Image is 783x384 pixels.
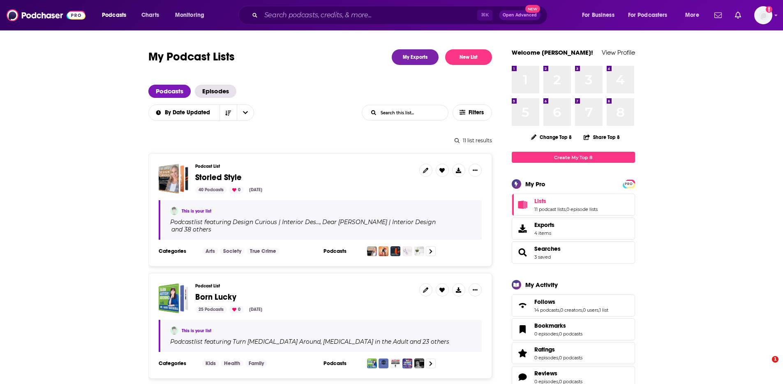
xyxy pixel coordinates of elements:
a: Lists [534,197,598,205]
div: 25 Podcasts [195,306,227,313]
span: Exports [534,221,554,229]
a: 11 podcast lists [534,206,566,212]
img: Design Curious | Interior Design Podcast, Interior Design Career, Interior Design School, Coaching [367,246,377,256]
img: Podchaser - Follow, Share and Rate Podcasts [7,7,85,23]
a: 0 episodes [534,355,558,361]
div: 0 [229,306,244,313]
button: Change Top 8 [526,132,577,142]
a: 0 episodes [534,331,558,337]
a: Design Curious | Interior Des… [231,219,320,225]
span: Bookmarks [534,322,566,329]
a: 14 podcasts [534,307,559,313]
a: 0 episode lists [566,206,598,212]
div: 40 Podcasts [195,186,227,194]
button: Open AdvancedNew [499,10,540,20]
img: Lauren Kingsley [170,207,178,215]
div: [DATE] [246,186,266,194]
img: Autism in the Adult [379,359,388,368]
span: Storied Style [195,172,242,183]
a: Storied Style [159,164,189,194]
h4: Dear [PERSON_NAME] | Interior Design [322,219,436,225]
h4: Turn [MEDICAL_DATA] Around [233,338,321,345]
a: True Crime [247,248,279,254]
a: Lauren Kingsley [170,326,178,335]
span: , [566,206,566,212]
a: Arts [202,248,218,254]
a: Show notifications dropdown [732,8,744,22]
img: Turn Autism Around [367,359,377,368]
a: Born Lucky [195,293,236,302]
span: Charts [141,9,159,21]
span: PRO [624,181,634,187]
img: The Autism Dad [414,359,424,368]
div: [DATE] [246,306,266,313]
span: Open Advanced [503,13,537,17]
img: Dear Alice | Interior Design [379,246,388,256]
span: ⌘ K [477,10,492,21]
a: [MEDICAL_DATA] in the Adult [322,338,409,345]
button: Show More Button [469,283,482,296]
button: open menu [576,9,625,22]
a: Charts [136,9,164,22]
a: My Exports [392,49,439,65]
span: 1 [772,356,778,363]
a: Born Lucky [159,283,189,313]
a: Episodes [195,85,236,98]
input: Search podcasts, credits, & more... [261,9,477,22]
span: Monitoring [175,9,204,21]
a: 1 list [599,307,608,313]
img: Designed by Wingnut Social | Interior Design Business [390,246,400,256]
a: Bookmarks [534,322,582,329]
div: 11 list results [148,137,492,143]
span: Follows [534,298,555,305]
a: Welcome [PERSON_NAME]! [512,49,593,56]
h3: Podcasts [323,248,360,254]
span: For Podcasters [628,9,668,21]
div: Search podcasts, credits, & more... [246,6,555,25]
h2: Choose List sort [148,104,254,121]
h3: Podcast List [195,164,413,169]
button: Filters [453,104,492,121]
a: View Profile [602,49,635,56]
h3: Categories [159,360,196,367]
span: Lists [512,194,635,216]
p: and 38 others [171,226,211,233]
span: More [685,9,699,21]
span: , [321,338,322,345]
a: 0 podcasts [559,355,582,361]
button: open menu [148,110,219,116]
span: For Business [582,9,614,21]
h4: Design Curious | Interior Des… [233,219,320,225]
a: This is your list [182,208,211,214]
span: Filters [469,110,485,116]
a: Ratings [534,346,582,353]
button: Share Top 8 [583,129,620,145]
p: and 23 others [410,338,449,345]
span: Ratings [512,342,635,364]
button: New List [445,49,492,65]
a: Turn [MEDICAL_DATA] Around [231,338,321,345]
span: , [598,307,599,313]
span: , [320,218,321,226]
a: Bookmarks [515,324,531,335]
span: 4 items [534,230,554,236]
h3: Podcasts [323,360,360,367]
a: Podcasts [148,85,191,98]
button: open menu [169,9,215,22]
a: Society [220,248,245,254]
h1: My Podcast Lists [148,49,235,65]
img: User Profile [754,6,772,24]
a: Searches [534,245,561,252]
a: Lists [515,199,531,211]
img: Autism Parenting Secrets [390,359,400,368]
a: Reviews [515,371,531,383]
span: By Date Updated [165,110,213,116]
div: My Activity [525,281,558,289]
